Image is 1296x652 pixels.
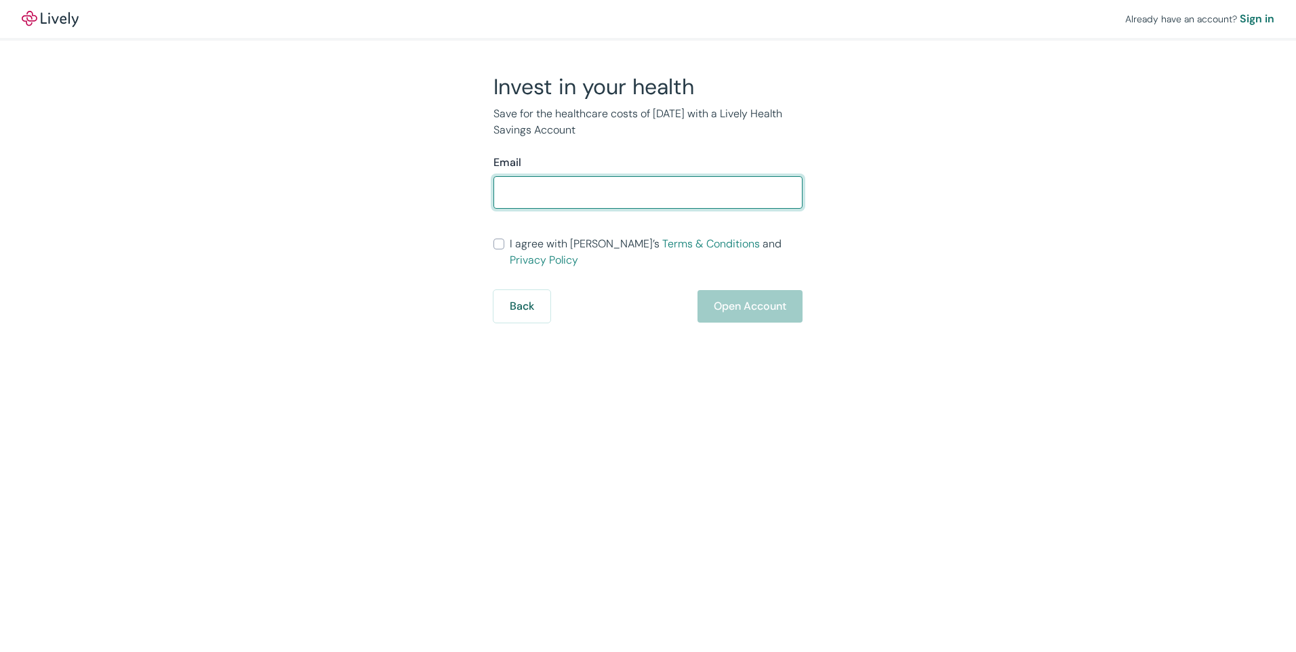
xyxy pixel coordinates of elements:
[22,11,79,27] img: Lively
[493,106,803,138] p: Save for the healthcare costs of [DATE] with a Lively Health Savings Account
[662,237,760,251] a: Terms & Conditions
[493,290,550,323] button: Back
[22,11,79,27] a: LivelyLively
[493,73,803,100] h2: Invest in your health
[493,155,521,171] label: Email
[510,236,803,268] span: I agree with [PERSON_NAME]’s and
[1125,11,1274,27] div: Already have an account?
[510,253,578,267] a: Privacy Policy
[1240,11,1274,27] a: Sign in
